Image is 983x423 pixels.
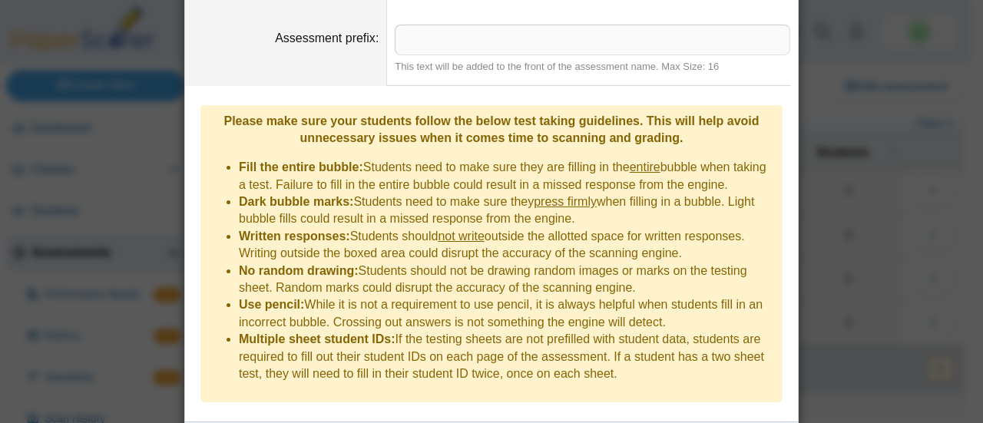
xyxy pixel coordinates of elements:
b: Use pencil: [239,298,304,311]
u: not write [438,230,484,243]
div: This text will be added to the front of the assessment name. Max Size: 16 [395,60,790,74]
u: entire [630,160,660,173]
li: While it is not a requirement to use pencil, it is always helpful when students fill in an incorr... [239,296,775,331]
li: Students need to make sure they are filling in the bubble when taking a test. Failure to fill in ... [239,159,775,193]
u: press firmly [534,195,597,208]
li: Students should outside the allotted space for written responses. Writing outside the boxed area ... [239,228,775,263]
b: No random drawing: [239,264,359,277]
li: Students need to make sure they when filling in a bubble. Light bubble fills could result in a mi... [239,193,775,228]
b: Written responses: [239,230,350,243]
label: Assessment prefix [275,31,379,45]
li: If the testing sheets are not prefilled with student data, students are required to fill out thei... [239,331,775,382]
b: Fill the entire bubble: [239,160,363,173]
li: Students should not be drawing random images or marks on the testing sheet. Random marks could di... [239,263,775,297]
b: Please make sure your students follow the below test taking guidelines. This will help avoid unne... [223,114,759,144]
b: Multiple sheet student IDs: [239,332,396,345]
b: Dark bubble marks: [239,195,353,208]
